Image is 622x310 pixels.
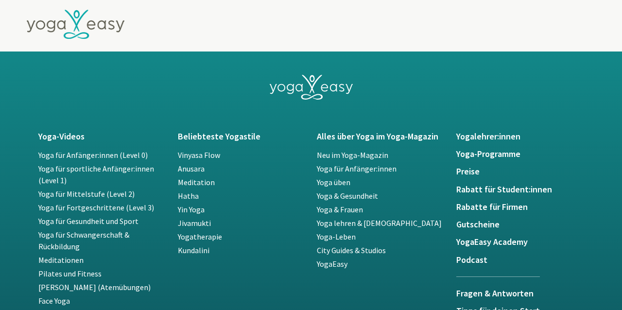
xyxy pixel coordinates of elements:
[38,216,138,226] a: Yoga für Gesundheit und Sport
[178,218,211,228] a: Jivamukti
[178,177,215,187] a: Meditation
[317,150,388,160] a: Neu im Yoga-Magazin
[317,205,363,214] a: Yoga & Frauen
[456,132,584,141] a: Yogalehrer:innen
[38,164,154,185] a: Yoga für sportliche Anfänger:innen (Level 1)
[178,245,209,255] a: Kundalini
[456,202,584,212] a: Rabatte für Firmen
[178,164,205,173] a: Anusara
[317,232,356,241] a: Yoga-Leben
[178,232,222,241] a: Yogatherapie
[317,177,350,187] a: Yoga üben
[317,218,442,228] a: Yoga lehren & [DEMOGRAPHIC_DATA]
[456,220,584,229] a: Gutscheine
[456,276,540,306] a: Fragen & Antworten
[317,245,386,255] a: City Guides & Studios
[178,150,220,160] a: Vinyasa Flow
[38,203,154,212] a: Yoga für Fortgeschrittene (Level 3)
[456,185,584,194] a: Rabatt für Student:innen
[317,191,378,201] a: Yoga & Gesundheit
[178,191,199,201] a: Hatha
[317,132,445,141] a: Alles über Yoga im Yoga-Magazin
[456,149,584,159] a: Yoga-Programme
[38,269,102,278] a: Pilates und Fitness
[38,296,70,306] a: Face Yoga
[38,189,135,199] a: Yoga für Mittelstufe (Level 2)
[178,132,306,141] a: Beliebteste Yogastile
[317,259,347,269] a: YogaEasy
[38,230,129,251] a: Yoga für Schwangerschaft & Rückbildung
[38,282,151,292] a: [PERSON_NAME] (Atemübungen)
[456,289,540,298] h5: Fragen & Antworten
[317,164,397,173] a: Yoga für Anfänger:innen
[178,205,205,214] a: Yin Yoga
[38,132,166,141] a: Yoga-Videos
[456,255,584,265] a: Podcast
[456,167,584,176] a: Preise
[456,237,584,247] a: YogaEasy Academy
[38,150,148,160] a: Yoga für Anfänger:innen (Level 0)
[38,255,84,265] a: Meditationen
[27,10,124,39] img: Yoga Videos bei YogaEasy.de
